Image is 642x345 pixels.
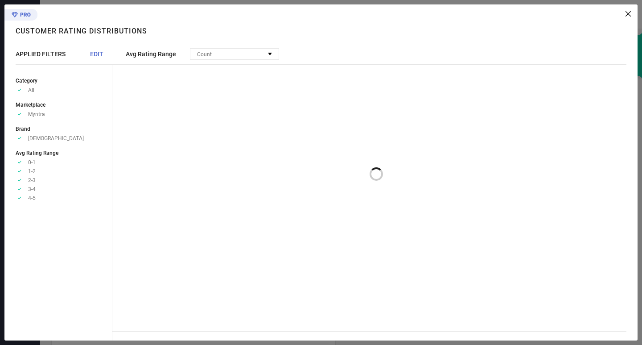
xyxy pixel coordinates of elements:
[28,87,34,93] span: All
[4,9,37,22] div: Premium
[126,50,176,58] span: Avg Rating Range
[90,50,103,58] span: EDIT
[28,111,45,117] span: Myntra
[16,102,45,108] span: Marketplace
[16,78,37,84] span: Category
[28,159,36,166] span: 0-1
[16,50,66,58] span: APPLIED FILTERS
[16,27,147,35] h1: Customer rating distributions
[28,186,36,192] span: 3-4
[28,135,84,141] span: [DEMOGRAPHIC_DATA]
[16,150,58,156] span: Avg Rating Range
[197,51,212,58] span: Count
[16,126,30,132] span: Brand
[28,177,36,183] span: 2-3
[28,195,36,201] span: 4-5
[28,168,36,175] span: 1-2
